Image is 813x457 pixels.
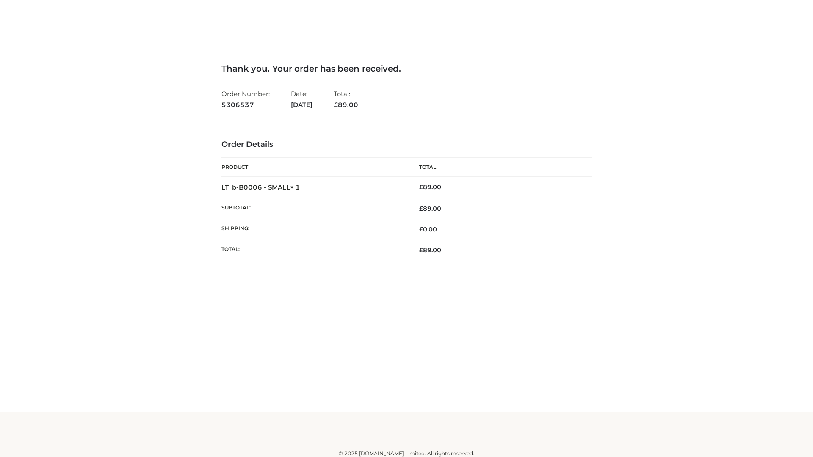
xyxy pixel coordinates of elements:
[419,226,423,233] span: £
[290,183,300,191] strong: × 1
[419,246,441,254] span: 89.00
[221,240,406,261] th: Total:
[419,205,441,212] span: 89.00
[419,205,423,212] span: £
[334,101,338,109] span: £
[419,246,423,254] span: £
[221,63,592,74] h3: Thank you. Your order has been received.
[419,183,423,191] span: £
[221,99,270,110] strong: 5306537
[221,140,592,149] h3: Order Details
[291,99,312,110] strong: [DATE]
[419,226,437,233] bdi: 0.00
[221,183,300,191] strong: LT_b-B0006 - SMALL
[221,86,270,112] li: Order Number:
[334,101,358,109] span: 89.00
[406,158,592,177] th: Total
[291,86,312,112] li: Date:
[221,198,406,219] th: Subtotal:
[221,158,406,177] th: Product
[221,219,406,240] th: Shipping:
[334,86,358,112] li: Total:
[419,183,441,191] bdi: 89.00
